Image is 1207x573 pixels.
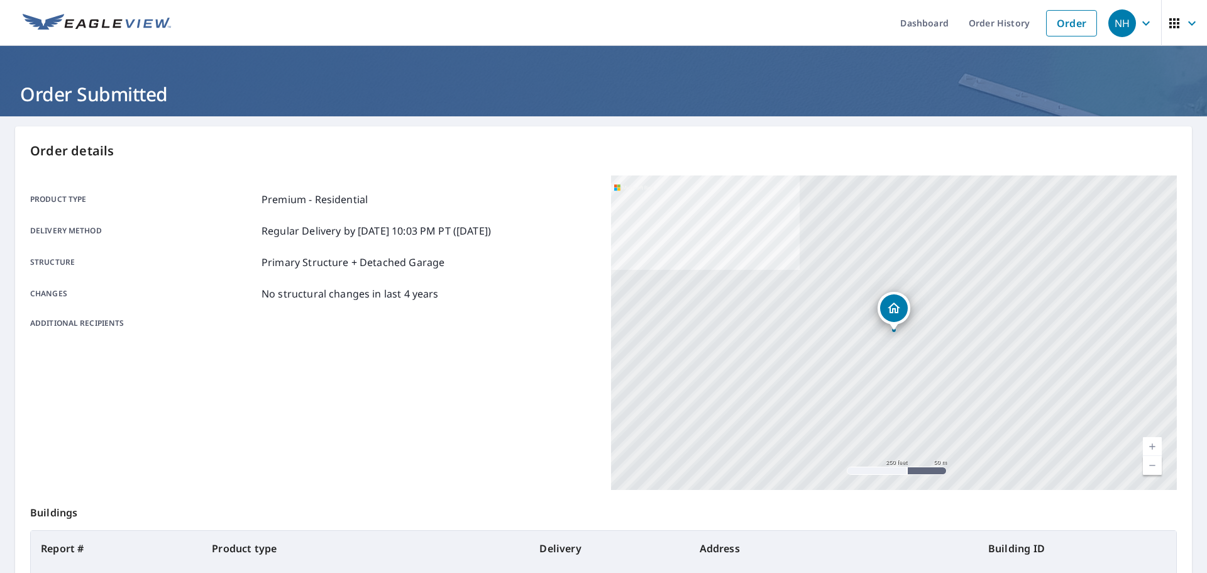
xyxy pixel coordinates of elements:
p: Order details [30,142,1177,160]
img: EV Logo [23,14,171,33]
a: Current Level 17, Zoom Out [1143,456,1162,475]
p: Regular Delivery by [DATE] 10:03 PM PT ([DATE]) [262,223,491,238]
p: Buildings [30,490,1177,530]
th: Building ID [978,531,1176,566]
a: Order [1046,10,1097,36]
h1: Order Submitted [15,81,1192,107]
th: Delivery [529,531,689,566]
p: Product type [30,192,256,207]
p: Changes [30,286,256,301]
p: Additional recipients [30,318,256,329]
th: Report # [31,531,202,566]
div: Dropped pin, building 1, Residential property, 30826 8th Ave SW Federal Way, WA 98023 [878,292,910,331]
p: Delivery method [30,223,256,238]
p: Primary Structure + Detached Garage [262,255,444,270]
p: No structural changes in last 4 years [262,286,439,301]
div: NH [1108,9,1136,37]
p: Premium - Residential [262,192,368,207]
p: Structure [30,255,256,270]
a: Current Level 17, Zoom In [1143,437,1162,456]
th: Product type [202,531,529,566]
th: Address [690,531,978,566]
